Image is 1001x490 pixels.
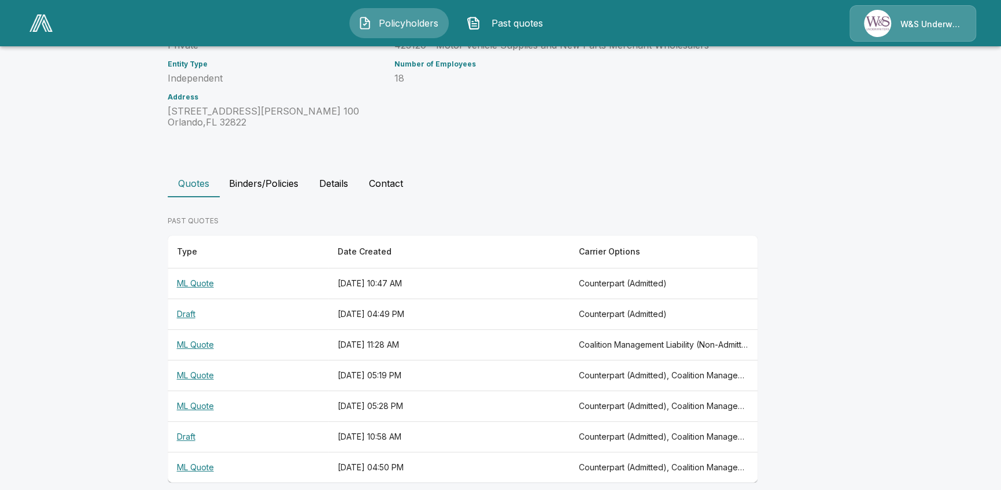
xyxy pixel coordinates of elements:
[328,422,570,452] th: [DATE] 10:58 AM
[168,330,328,360] th: ML Quote
[328,391,570,422] th: [DATE] 05:28 PM
[328,360,570,391] th: [DATE] 05:19 PM
[485,16,549,30] span: Past quotes
[168,422,328,452] th: Draft
[168,391,328,422] th: ML Quote
[168,170,220,197] button: Quotes
[168,360,328,391] th: ML Quote
[168,60,381,68] h6: Entity Type
[570,360,758,391] th: Counterpart (Admitted), Coalition Management Liability (Non-Admitted), Coalition Management Liabi...
[376,16,440,30] span: Policyholders
[349,8,449,38] button: Policyholders IconPolicyholders
[570,452,758,483] th: Counterpart (Admitted), Coalition Management Liability (Non-Admitted), Coalition Management Liabi...
[328,235,570,268] th: Date Created
[168,73,381,84] p: Independent
[328,330,570,360] th: [DATE] 11:28 AM
[168,93,381,101] h6: Address
[458,8,557,38] button: Past quotes IconPast quotes
[394,60,721,68] h6: Number of Employees
[570,391,758,422] th: Counterpart (Admitted), Coalition Management Liability (Non-Admitted), Coalition Management Liabi...
[168,452,328,483] th: ML Quote
[570,235,758,268] th: Carrier Options
[168,106,381,128] p: [STREET_ADDRESS][PERSON_NAME] 100 Orlando , FL 32822
[570,330,758,360] th: Coalition Management Liability (Non-Admitted)
[29,14,53,32] img: AA Logo
[308,170,360,197] button: Details
[570,299,758,330] th: Counterpart (Admitted)
[358,16,372,30] img: Policyholders Icon
[168,235,328,268] th: Type
[467,16,481,30] img: Past quotes Icon
[360,170,412,197] button: Contact
[168,268,328,299] th: ML Quote
[328,268,570,299] th: [DATE] 10:47 AM
[394,73,721,84] p: 18
[220,170,308,197] button: Binders/Policies
[168,216,758,226] p: PAST QUOTES
[168,235,758,482] table: responsive table
[168,170,834,197] div: policyholder tabs
[570,268,758,299] th: Counterpart (Admitted)
[570,422,758,452] th: Counterpart (Admitted), Coalition Management Liability (Non-Admitted), Coalition Management Liabi...
[328,452,570,483] th: [DATE] 04:50 PM
[328,299,570,330] th: [DATE] 04:49 PM
[168,299,328,330] th: Draft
